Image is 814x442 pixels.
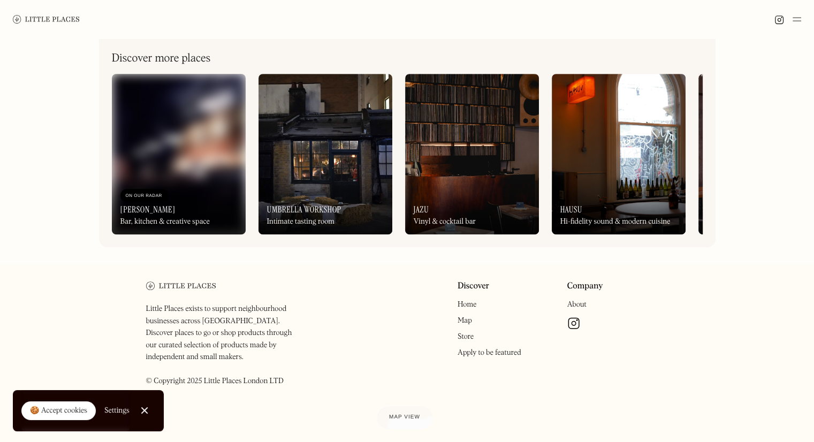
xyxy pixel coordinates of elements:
[376,406,433,429] a: Map view
[458,281,489,292] a: Discover
[104,399,130,423] a: Settings
[567,301,587,308] a: About
[120,217,210,226] div: Bar, kitchen & creative space
[560,217,671,226] div: Hi-fidelity sound & modern cuisine
[552,74,686,234] a: HausuHi-fidelity sound & modern cuisine
[30,406,87,416] div: 🍪 Accept cookies
[560,204,582,215] h3: Hausu
[267,217,334,226] div: Intimate tasting room
[405,74,539,234] a: JazuVinyl & cocktail bar
[389,414,420,420] span: Map view
[146,303,303,387] p: Little Places exists to support neighbourhood businesses across [GEOGRAPHIC_DATA]. Discover place...
[112,74,246,234] a: On Our Radar[PERSON_NAME]Bar, kitchen & creative space
[458,333,474,340] a: Store
[414,217,476,226] div: Vinyl & cocktail bar
[258,74,392,234] a: Umbrella WorkshopIntimate tasting room
[458,317,472,324] a: Map
[458,349,521,356] a: Apply to be featured
[414,204,429,215] h3: Jazu
[567,281,603,292] a: Company
[21,401,96,421] a: 🍪 Accept cookies
[120,204,176,215] h3: [PERSON_NAME]
[112,52,211,65] h2: Discover more places
[267,204,341,215] h3: Umbrella Workshop
[126,190,163,201] div: On Our Radar
[104,407,130,414] div: Settings
[134,400,155,421] a: Close Cookie Popup
[458,301,476,308] a: Home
